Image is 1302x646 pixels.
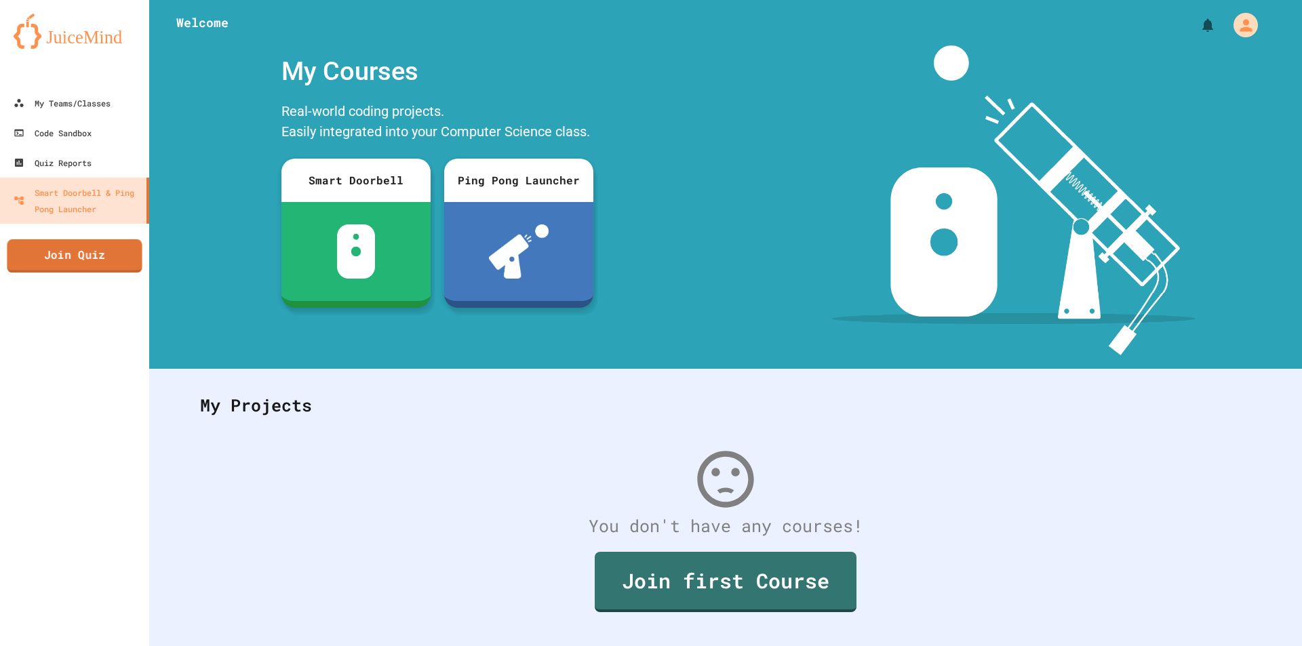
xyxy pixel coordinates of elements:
[7,239,142,273] a: Join Quiz
[14,155,92,171] div: Quiz Reports
[186,513,1265,539] div: You don't have any courses!
[14,125,92,141] div: Code Sandbox
[186,379,1265,432] div: My Projects
[832,45,1196,355] img: banner-image-my-projects.png
[444,159,593,202] div: Ping Pong Launcher
[275,45,600,98] div: My Courses
[14,95,111,111] div: My Teams/Classes
[337,224,376,279] img: sdb-white.svg
[281,159,431,202] div: Smart Doorbell
[14,184,141,217] div: Smart Doorbell & Ping Pong Launcher
[1175,14,1219,37] div: My Notifications
[489,224,549,279] img: ppl-with-ball.png
[595,552,856,612] a: Join first Course
[14,14,136,49] img: logo-orange.svg
[1219,9,1261,41] div: My Account
[275,98,600,148] div: Real-world coding projects. Easily integrated into your Computer Science class.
